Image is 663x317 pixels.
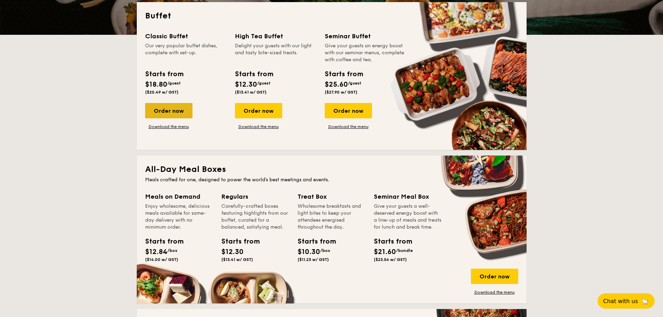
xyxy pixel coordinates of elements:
h2: Buffet [145,10,518,22]
div: Order now [235,103,282,118]
span: $25.60 [325,80,348,89]
div: Starts from [298,236,329,247]
span: ($23.54 w/ GST) [374,257,407,262]
div: Regulars [221,192,289,201]
span: $10.30 [298,248,320,256]
span: 🦙 [641,297,649,305]
span: $12.84 [145,248,167,256]
div: Treat Box [298,192,365,201]
div: Starts from [325,69,363,79]
a: Download the menu [145,124,192,129]
span: /guest [348,81,361,86]
div: Classic Buffet [145,31,227,41]
a: Download the menu [471,290,518,295]
span: ($11.23 w/ GST) [298,257,329,262]
div: Order now [471,269,518,284]
span: $12.30 [221,248,244,256]
a: Download the menu [325,124,372,129]
div: Starts from [235,69,273,79]
div: Order now [325,103,372,118]
button: Chat with us🦙 [598,293,655,309]
span: ($27.90 w/ GST) [325,90,357,95]
div: Seminar Meal Box [374,192,442,201]
span: $12.30 [235,80,257,89]
span: /box [167,248,177,253]
div: Give your guests an energy boost with our seminar menus, complete with coffee and tea. [325,42,406,63]
div: Starts from [145,236,176,247]
div: Delight your guests with our light and tasty bite-sized treats. [235,42,316,63]
span: ($20.49 w/ GST) [145,90,179,95]
div: Give your guests a well-deserved energy boost with a line-up of meals and treats for lunch and br... [374,203,442,231]
span: ($13.41 w/ GST) [235,90,267,95]
span: /guest [167,81,181,86]
div: Our very popular buffet dishes, complete with set-up. [145,42,227,63]
span: $21.60 [374,248,396,256]
div: Seminar Buffet [325,31,406,41]
span: Chat with us [603,298,638,304]
div: Meals crafted for one, designed to power the world's best meetings and events. [145,176,518,183]
span: $18.80 [145,80,167,89]
span: /box [320,248,330,253]
span: /guest [257,81,270,86]
span: /bundle [396,248,413,253]
h2: All-Day Meal Boxes [145,164,518,175]
span: ($13.41 w/ GST) [221,257,253,262]
div: High Tea Buffet [235,31,316,41]
span: ($14.00 w/ GST) [145,257,178,262]
div: Meals on Demand [145,192,213,201]
a: Download the menu [235,124,282,129]
div: Carefully-crafted boxes featuring highlights from our buffet, curated for a balanced, satisfying ... [221,203,289,231]
div: Starts from [374,236,405,247]
div: Enjoy wholesome, delicious meals available for same-day delivery with no minimum order. [145,203,213,231]
div: Wholesome breakfasts and light bites to keep your attendees energised throughout the day. [298,203,365,231]
div: Starts from [145,69,183,79]
div: Starts from [221,236,253,247]
div: Order now [145,103,192,118]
